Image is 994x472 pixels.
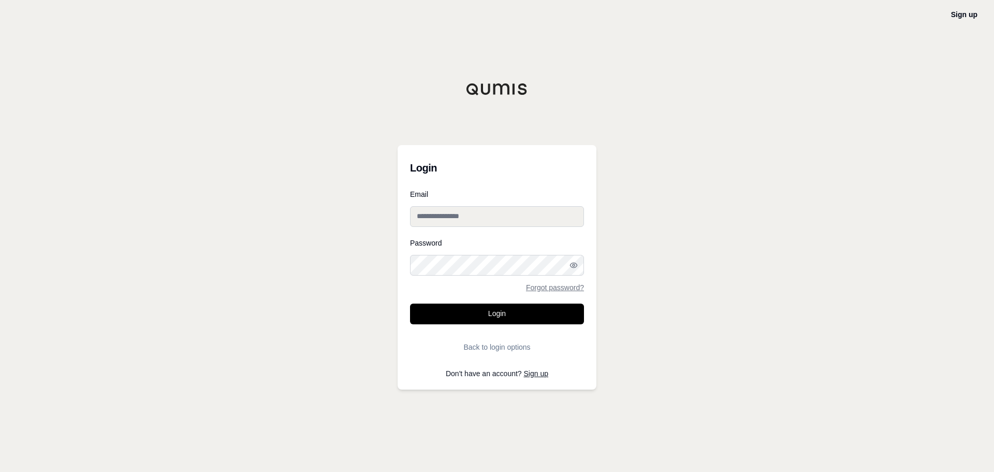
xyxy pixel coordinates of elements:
[410,370,584,377] p: Don't have an account?
[410,304,584,324] button: Login
[410,239,584,247] label: Password
[410,337,584,357] button: Back to login options
[526,284,584,291] a: Forgot password?
[410,191,584,198] label: Email
[951,10,977,19] a: Sign up
[410,158,584,178] h3: Login
[524,369,548,378] a: Sign up
[466,83,528,95] img: Qumis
